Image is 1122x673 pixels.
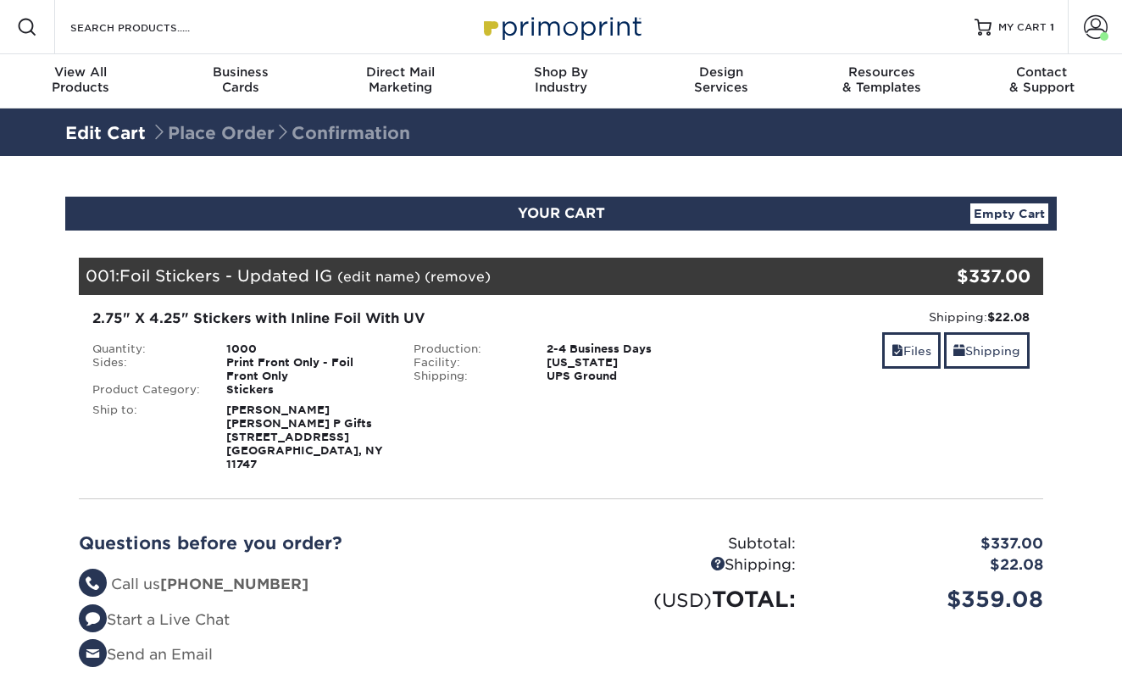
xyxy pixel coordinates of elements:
[401,342,535,356] div: Production:
[534,370,721,383] div: UPS Ground
[480,54,641,108] a: Shop ByIndustry
[80,383,214,397] div: Product Category:
[65,123,146,143] a: Edit Cart
[119,266,332,285] span: Foil Stickers - Updated IG
[518,205,605,221] span: YOUR CART
[476,8,646,45] img: Primoprint
[320,64,480,95] div: Marketing
[962,64,1122,95] div: & Support
[160,64,320,95] div: Cards
[962,64,1122,80] span: Contact
[92,309,708,329] div: 2.75" X 4.25" Stickers with Inline Foil With UV
[160,54,320,108] a: BusinessCards
[653,589,712,611] small: (USD)
[802,64,962,80] span: Resources
[320,64,480,80] span: Direct Mail
[1050,21,1054,33] span: 1
[642,54,802,108] a: DesignServices
[151,123,410,143] span: Place Order Confirmation
[79,646,213,663] a: Send an Email
[882,332,941,369] a: Files
[79,258,882,295] div: 001:
[480,64,641,95] div: Industry
[480,64,641,80] span: Shop By
[401,370,535,383] div: Shipping:
[226,403,383,470] strong: [PERSON_NAME] [PERSON_NAME] P Gifts [STREET_ADDRESS] [GEOGRAPHIC_DATA], NY 11747
[998,20,1047,35] span: MY CART
[69,17,234,37] input: SEARCH PRODUCTS.....
[734,309,1030,325] div: Shipping:
[79,574,548,596] li: Call us
[534,342,721,356] div: 2-4 Business Days
[642,64,802,80] span: Design
[953,344,965,358] span: shipping
[882,264,1030,289] div: $337.00
[642,64,802,95] div: Services
[808,533,1056,555] div: $337.00
[561,554,808,576] div: Shipping:
[160,576,308,592] strong: [PHONE_NUMBER]
[214,342,401,356] div: 1000
[802,54,962,108] a: Resources& Templates
[80,356,214,383] div: Sides:
[561,533,808,555] div: Subtotal:
[80,403,214,471] div: Ship to:
[160,64,320,80] span: Business
[808,554,1056,576] div: $22.08
[970,203,1048,224] a: Empty Cart
[891,344,903,358] span: files
[214,356,401,383] div: Print Front Only - Foil Front Only
[987,310,1030,324] strong: $22.08
[79,533,548,553] h2: Questions before you order?
[561,583,808,615] div: TOTAL:
[401,356,535,370] div: Facility:
[808,583,1056,615] div: $359.08
[534,356,721,370] div: [US_STATE]
[944,332,1030,369] a: Shipping
[79,611,230,628] a: Start a Live Chat
[962,54,1122,108] a: Contact& Support
[80,342,214,356] div: Quantity:
[320,54,480,108] a: Direct MailMarketing
[802,64,962,95] div: & Templates
[214,383,401,397] div: Stickers
[425,269,491,285] a: (remove)
[337,269,420,285] a: (edit name)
